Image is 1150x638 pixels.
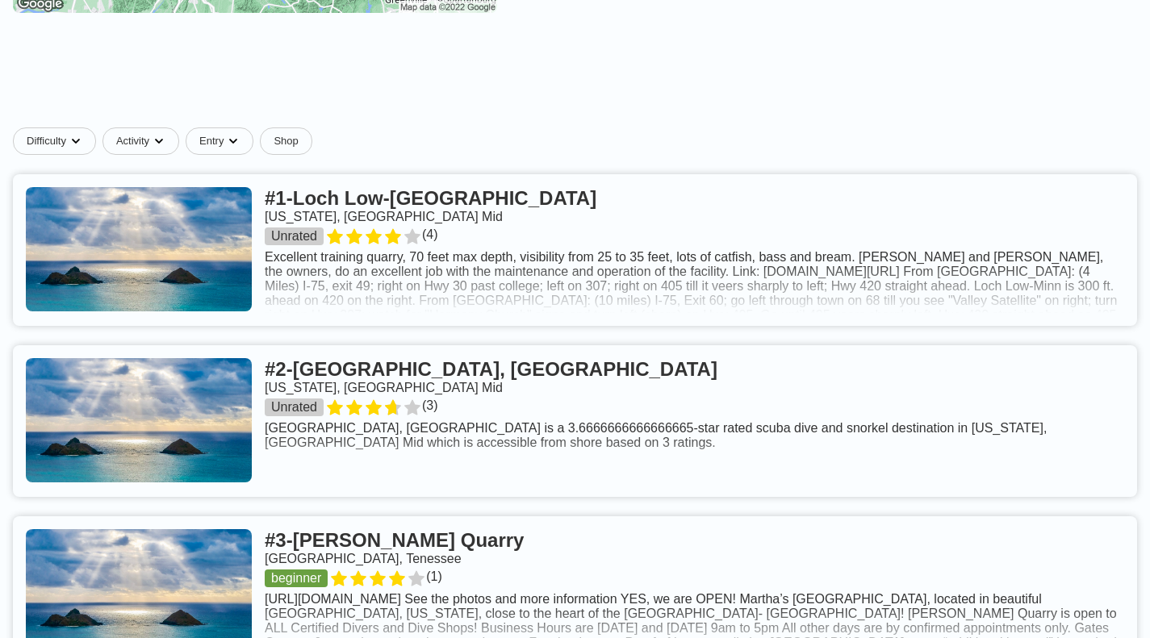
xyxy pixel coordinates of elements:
[186,127,260,155] button: Entrydropdown caret
[27,135,66,148] span: Difficulty
[227,135,240,148] img: dropdown caret
[69,135,82,148] img: dropdown caret
[199,135,224,148] span: Entry
[102,127,186,155] button: Activitydropdown caret
[116,135,149,148] span: Activity
[260,127,312,155] a: Shop
[13,127,102,155] button: Difficultydropdown caret
[153,135,165,148] img: dropdown caret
